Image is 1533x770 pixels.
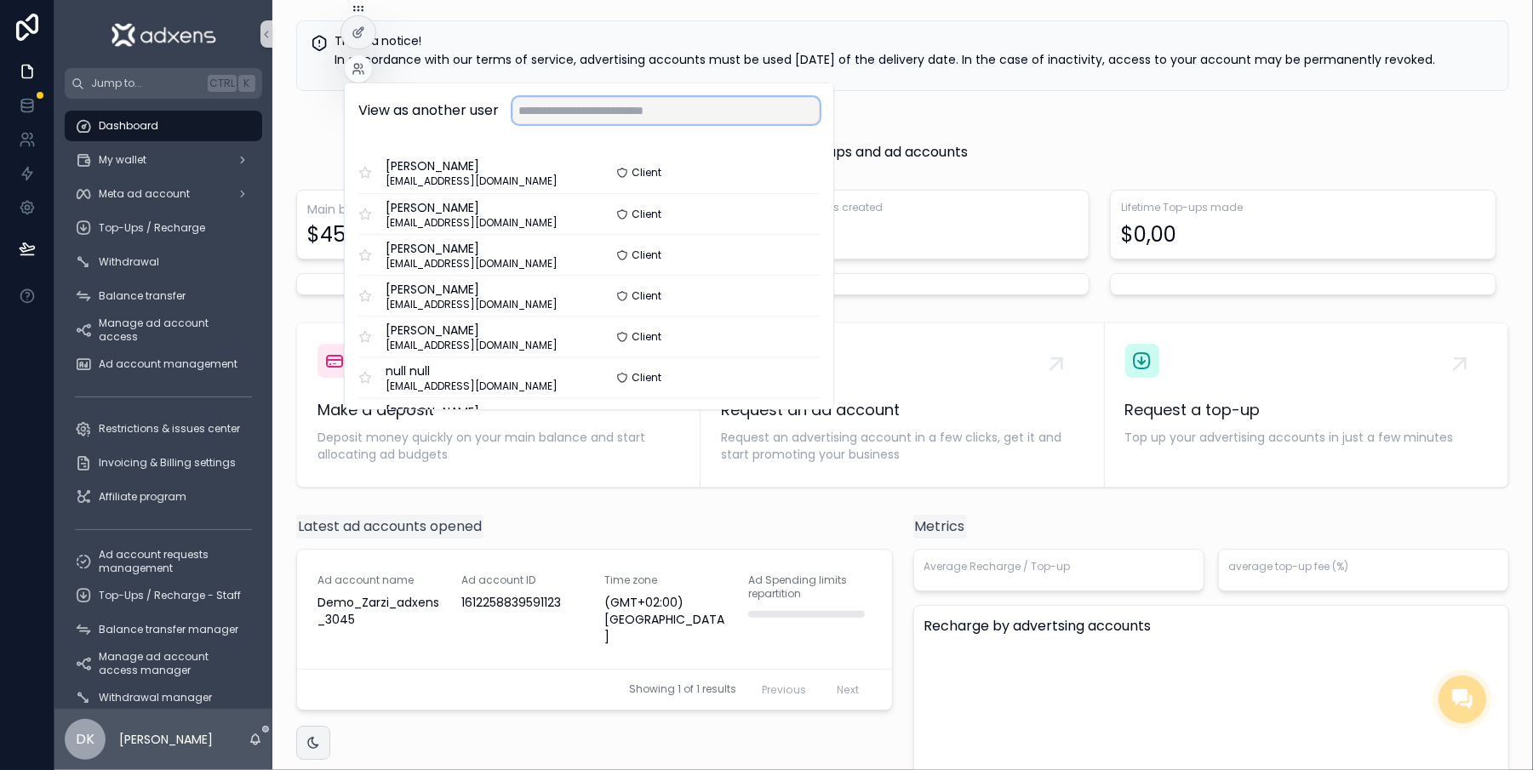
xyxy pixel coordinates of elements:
a: Meta ad account [65,179,262,209]
span: Manage ad account access manager [99,650,245,677]
div: $450,04 [307,221,388,248]
span: Make a deposit [317,398,679,422]
span: [PERSON_NAME] [386,240,558,257]
a: Ad account requests management [65,546,262,577]
span: Withdrawal [99,255,159,269]
span: Request a top-up [1125,398,1487,422]
a: Manage ad account access [65,315,262,345]
div: In accordance with our terms of service, advertising accounts must be used within 07 days of the ... [335,50,1495,70]
a: Ad account nameDemo_Zarzi_adxens_3045Ad account ID1612258839591123Time zone(GMT+02:00) [GEOGRAPHI... [297,550,892,669]
div: (GMT+02:00) [GEOGRAPHIC_DATA] [604,594,728,645]
a: Request a top-upTop up your advertising accounts in just a few minutes [1105,323,1508,487]
h5: This is a notice! [335,35,1495,47]
a: Balance transfer manager [65,614,262,645]
span: Client [632,330,661,344]
code: Latest ad accounts opened [296,515,483,539]
span: Dashboard [99,119,158,133]
span: Ad account ID [461,573,585,587]
span: null null [386,362,558,379]
span: [EMAIL_ADDRESS][DOMAIN_NAME] [386,174,558,188]
span: [EMAIL_ADDRESS][DOMAIN_NAME] [386,339,558,352]
a: Manage ad account access manager [65,648,262,679]
button: Jump to...CtrlK [65,68,262,99]
span: [EMAIL_ADDRESS][DOMAIN_NAME] [386,216,558,230]
span: Client [632,166,661,180]
span: Affiliate program [99,490,186,504]
span: Ad Spending limits repartition [748,573,872,601]
span: [EMAIL_ADDRESS][DOMAIN_NAME] [386,257,558,271]
span: K [240,77,254,90]
a: My wallet [65,145,262,175]
div: Demo_Zarzi_adxens_3045 [317,594,441,628]
a: Invoicing & Billing settings [65,448,262,478]
span: Manage ad account access [99,317,245,344]
img: App logo [111,20,216,48]
a: Withdrawal [65,247,262,277]
span: average top-up fee (%) [1229,560,1498,573]
a: Top-Ups / Recharge - Staff [65,580,262,611]
span: Showing 1 of 1 results [629,682,736,696]
div: $0,00 [1121,221,1176,248]
code: Metrics [913,515,967,539]
a: Balance transfer [65,281,262,311]
span: Average Recharge / Top-up [924,560,1193,573]
span: Balance transfer manager [99,623,238,636]
a: Dashboard [65,111,262,141]
h3: Main balance (USD) [307,201,672,218]
span: Deposit money quickly on your main balance and start allocating ad budgets [317,429,679,463]
span: Client [632,208,661,221]
span: Ad account management [99,357,237,371]
a: Withdrawal manager [65,682,262,713]
span: Client [632,371,661,385]
a: Restrictions & issues center [65,414,262,444]
span: Meta ad account [99,187,190,201]
span: [EMAIL_ADDRESS][DOMAIN_NAME] [386,379,558,393]
span: Client [632,289,661,303]
span: [PERSON_NAME] [386,322,558,339]
span: [EMAIL_ADDRESS][DOMAIN_NAME] [386,298,558,311]
span: [PERSON_NAME] [386,199,558,216]
a: Top-Ups / Recharge [65,213,262,243]
span: Withdrawal manager [99,691,212,704]
span: Lifetime Top-ups made [1121,201,1485,214]
a: Make a depositDeposit money quickly on your main balance and start allocating ad budgets [297,323,701,487]
span: Number of ad accounts created [714,201,1078,214]
span: Ad account requests management [99,548,245,575]
p: [PERSON_NAME] [119,731,213,748]
span: Request an advertising account in a few clicks, get it and start promoting your business [721,429,1083,463]
div: scrollable content [54,99,272,709]
span: [PERSON_NAME] [386,403,558,420]
p: In accordance with our terms of service, advertising accounts must be used [DATE] of the delivery... [335,50,1495,70]
a: Ad account management [65,349,262,379]
span: [PERSON_NAME] [386,157,558,174]
span: Recharge by advertsing accounts [924,616,1499,636]
span: Time zone [604,573,728,587]
span: Ctrl [208,75,237,92]
span: Ad account name [317,573,441,587]
span: Request an ad account [721,398,1083,422]
span: Balance transfer [99,289,186,303]
span: Top-Ups / Recharge [99,221,205,235]
a: Affiliate program [65,482,262,512]
span: My wallet [99,153,146,167]
h2: View as another user [358,100,499,121]
a: Request an ad accountRequest an advertising account in a few clicks, get it and start promoting y... [701,323,1104,487]
span: Top-Ups / Recharge - Staff [99,589,241,602]
span: DK [76,729,94,750]
span: Client [632,248,661,262]
div: 1612258839591123 [461,594,585,611]
span: Top up your advertising accounts in just a few minutes [1125,429,1487,446]
span: Invoicing & Billing settings [99,456,236,470]
span: [PERSON_NAME] [386,281,558,298]
span: Jump to... [91,77,201,90]
span: Restrictions & issues center [99,422,240,436]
